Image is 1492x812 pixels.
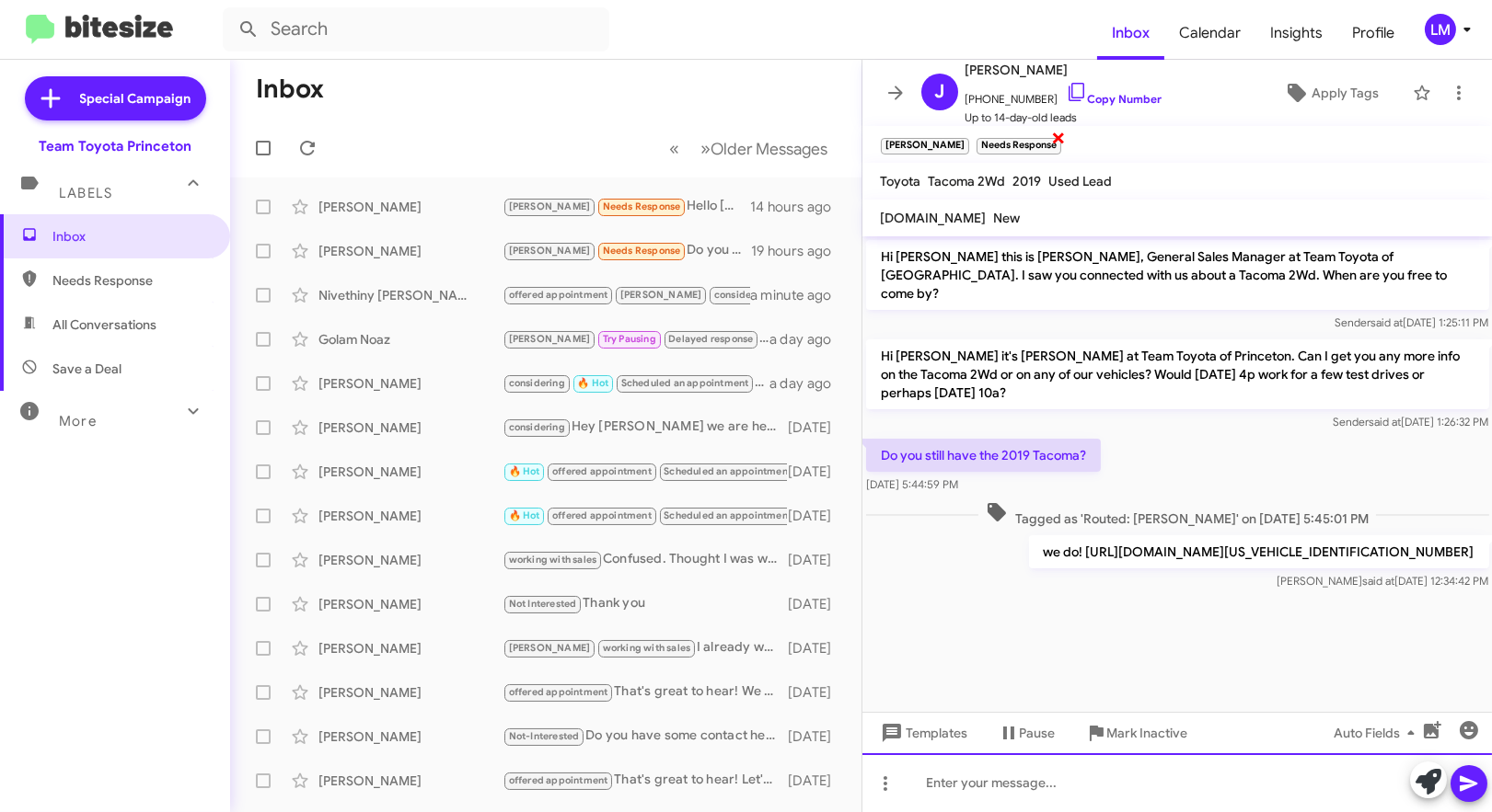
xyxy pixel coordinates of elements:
[1337,6,1409,60] span: Profile
[318,330,503,349] div: Golam Noaz
[750,198,847,216] div: 14 hours ago
[577,377,608,389] span: 🔥 Hot
[318,463,503,481] div: [PERSON_NAME]
[39,137,191,155] div: Team Toyota Princeton
[509,686,608,698] span: offered appointment
[670,137,680,160] span: «
[1369,415,1401,429] span: said at
[881,210,987,226] span: [DOMAIN_NAME]
[509,642,591,654] span: [PERSON_NAME]
[503,637,787,658] div: I already went and look at the financing options.
[318,286,503,304] div: Nivethiny [PERSON_NAME]
[966,59,1162,81] span: [PERSON_NAME]
[503,505,787,526] div: Great we will see then!
[59,185,112,201] span: Labels
[664,509,792,521] span: Scheduled an appointment
[52,360,121,378] span: Save a Deal
[862,716,983,749] button: Templates
[866,477,958,491] span: [DATE] 5:44:59 PM
[866,339,1489,409] p: Hi [PERSON_NAME] it's [PERSON_NAME] at Team Toyota of Princeton. Can I get you any more info on t...
[751,242,847,260] div: 19 hours ago
[787,595,846,613] div: [DATE]
[620,289,702,301] span: [PERSON_NAME]
[603,642,691,654] span: working with sales
[503,593,787,614] div: Thank you
[603,200,681,212] span: Needs Response
[787,418,846,437] div: [DATE]
[256,74,324,104] h1: Inbox
[603,245,681,257] span: Needs Response
[318,639,503,658] div: [PERSON_NAME]
[983,716,1070,749] button: Pause
[877,716,968,749] span: Templates
[503,372,769,394] div: we will see you then!
[509,465,540,477] span: 🔥 Hot
[711,139,828,159] span: Older Messages
[787,507,846,525] div: [DATE]
[318,772,503,790] div: [PERSON_NAME]
[769,330,847,349] div: a day ago
[318,374,503,393] div: [PERSON_NAME]
[1409,14,1472,45] button: LM
[318,242,503,260] div: [PERSON_NAME]
[966,81,1162,109] span: [PHONE_NUMBER]
[509,774,608,786] span: offered appointment
[659,130,691,167] button: Previous
[318,418,503,437] div: [PERSON_NAME]
[1333,415,1488,429] span: Sender [DATE] 1:26:32 PM
[1362,574,1394,588] span: said at
[690,130,839,167] button: Next
[1020,716,1056,749] span: Pause
[1335,315,1488,329] span: Sender [DATE] 1:25:11 PM
[621,377,749,389] span: Scheduled an appointment
[866,439,1101,472] p: Do you still have the 2019 Tacoma?
[318,507,503,525] div: [PERSON_NAME]
[509,200,591,212] span: [PERSON_NAME]
[787,639,846,658] div: [DATE]
[318,683,503,702] div: [PERSON_NAME]
[509,730,580,742] span: Not-Interested
[966,109,1162,127] span: Up to 14-day-old leads
[503,770,787,791] div: That's great to hear! Let's set up an appointment to discuss the details and evaluate your vehicl...
[503,284,750,305] div: Not at this time. You can drive other models and we can get a Limited for you!
[603,333,656,345] span: Try Pausing
[509,289,608,301] span: offered appointment
[80,89,191,108] span: Special Campaign
[1255,6,1337,60] a: Insights
[664,465,792,477] span: Scheduled an appointment
[503,240,751,261] div: Do you still have the 2019 Tacoma?
[223,7,609,51] input: Search
[503,726,787,747] div: Do you have some contact here to sell them ?
[1425,14,1456,45] div: LM
[52,271,209,290] span: Needs Response
[1371,315,1403,329] span: said at
[318,551,503,569] div: [PERSON_NAME]
[1256,76,1404,109] button: Apply Tags
[1319,716,1437,749] button: Auto Fields
[509,554,597,566] span: working with sales
[769,374,847,393] div: a day ago
[1312,76,1379,109] span: Apply Tags
[503,417,787,438] div: Hey [PERSON_NAME] we are heading over in a little bit. Will you be available to show us the sequoia?
[994,210,1021,226] span: New
[787,727,846,746] div: [DATE]
[509,598,577,610] span: Not Interested
[1028,535,1488,568] p: we do! [URL][DOMAIN_NAME][US_VEHICLE_IDENTIFICATION_NUMBER]
[1164,6,1255,60] a: Calendar
[318,198,503,216] div: [PERSON_NAME]
[750,286,847,304] div: a minute ago
[509,421,565,433] span: considering
[318,595,503,613] div: [PERSON_NAME]
[503,461,787,482] div: Le gusta “Great! we will see you Saturady”
[59,413,97,429] span: More
[509,509,540,521] span: 🔥 Hot
[52,227,209,246] span: Inbox
[1066,92,1162,106] a: Copy Number
[509,245,591,257] span: [PERSON_NAME]
[503,328,769,349] div: I will call in about 4wks when I'm free. Thanks.
[929,173,1006,189] span: Tacoma 2Wd
[660,130,839,167] nav: Page navigation example
[977,138,1061,154] small: Needs Response
[1051,126,1066,148] span: ×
